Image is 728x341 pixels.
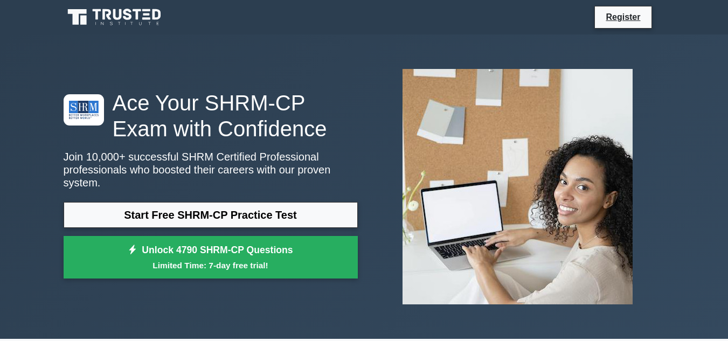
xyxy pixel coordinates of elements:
[77,259,344,272] small: Limited Time: 7-day free trial!
[64,202,358,228] a: Start Free SHRM-CP Practice Test
[599,10,647,24] a: Register
[64,150,358,189] p: Join 10,000+ successful SHRM Certified Professional professionals who boosted their careers with ...
[64,236,358,279] a: Unlock 4790 SHRM-CP QuestionsLimited Time: 7-day free trial!
[64,90,358,142] h1: Ace Your SHRM-CP Exam with Confidence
